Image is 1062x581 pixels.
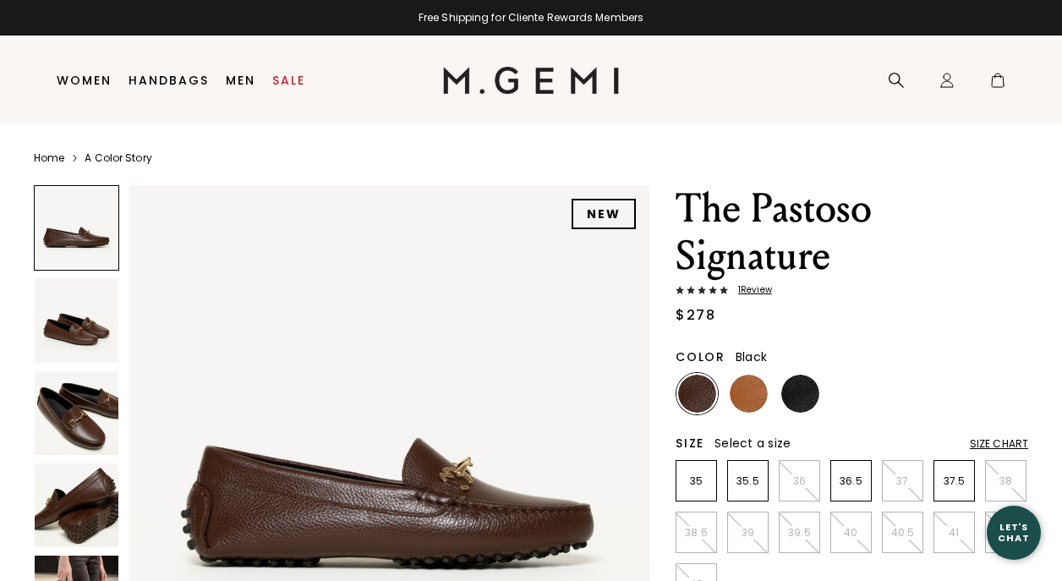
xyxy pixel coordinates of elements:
[986,474,1026,488] p: 38
[934,474,974,488] p: 37.5
[678,375,716,413] img: Chocolate
[443,67,620,94] img: M.Gemi
[57,74,112,87] a: Women
[35,463,118,547] img: The Pastoso Signature
[934,526,974,540] p: 41
[676,285,1028,299] a: 1Review
[728,474,768,488] p: 35.5
[676,474,716,488] p: 35
[676,305,715,326] div: $278
[736,348,767,365] span: Black
[781,375,819,413] img: Black
[226,74,255,87] a: Men
[272,74,305,87] a: Sale
[676,350,725,364] h2: Color
[676,436,704,450] h2: Size
[35,278,118,362] img: The Pastoso Signature
[35,371,118,455] img: The Pastoso Signature
[831,474,871,488] p: 36.5
[676,185,1028,280] h1: The Pastoso Signature
[970,437,1028,451] div: Size Chart
[676,526,716,540] p: 38.5
[728,526,768,540] p: 39
[780,526,819,540] p: 39.5
[129,74,209,87] a: Handbags
[986,526,1026,540] p: 42
[987,522,1041,543] div: Let's Chat
[883,526,922,540] p: 40.5
[85,151,151,165] a: A Color Story
[728,285,772,295] span: 1 Review
[730,375,768,413] img: Tan
[883,474,922,488] p: 37
[34,151,64,165] a: Home
[780,474,819,488] p: 36
[831,526,871,540] p: 40
[714,435,791,452] span: Select a size
[572,199,636,229] div: NEW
